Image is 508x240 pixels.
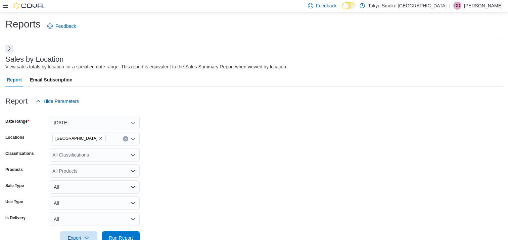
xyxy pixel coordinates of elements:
button: Clear input [123,136,128,141]
h1: Reports [5,17,41,31]
span: Report [7,73,22,86]
img: Cova [13,2,44,9]
label: Locations [5,135,25,140]
button: Remove Manitoba from selection in this group [99,136,103,140]
span: [GEOGRAPHIC_DATA] [55,135,97,142]
button: All [50,180,140,194]
p: | [449,2,451,10]
button: [DATE] [50,116,140,129]
button: All [50,196,140,210]
span: Manitoba [52,135,106,142]
button: Next [5,45,13,53]
label: Use Type [5,199,23,204]
button: Open list of options [130,136,136,141]
span: Email Subscription [30,73,73,86]
h3: Sales by Location [5,55,64,63]
a: Feedback [45,19,79,33]
label: Sale Type [5,183,24,188]
button: Hide Parameters [33,95,82,108]
button: Open list of options [130,168,136,174]
span: Feedback [316,2,336,9]
label: Classifications [5,151,34,156]
h3: Report [5,97,28,105]
input: Dark Mode [342,2,356,9]
p: [PERSON_NAME] [464,2,503,10]
button: Open list of options [130,152,136,158]
p: Tokyo Smoke [GEOGRAPHIC_DATA] [368,2,447,10]
span: Feedback [55,23,76,29]
label: Is Delivery [5,215,26,221]
label: Products [5,167,23,172]
span: DD [454,2,460,10]
div: View sales totals by location for a specified date range. This report is equivalent to the Sales ... [5,63,287,70]
div: Darian Demeria [453,2,461,10]
button: All [50,213,140,226]
label: Date Range [5,119,29,124]
span: Hide Parameters [44,98,79,105]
